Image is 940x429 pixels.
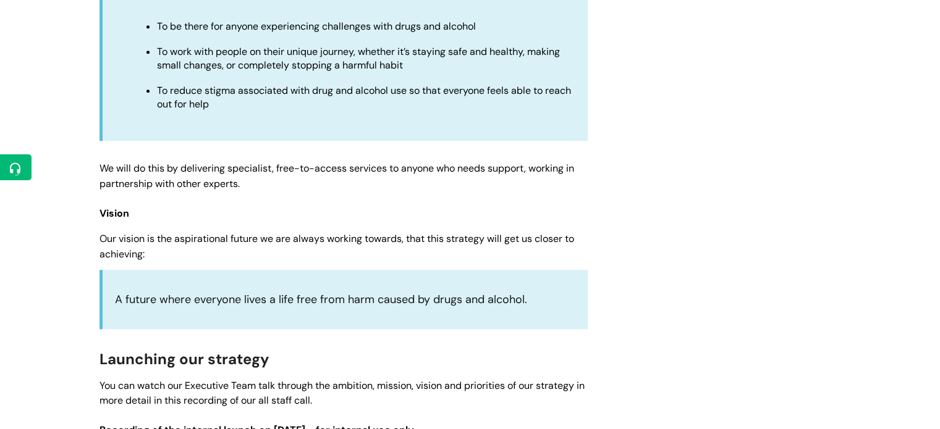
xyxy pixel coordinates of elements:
span: Launching our strategy [100,349,269,369]
span: You can watch our Executive Team talk through the ambition, mission, vision and priorities of our... [100,379,585,407]
span: Our vision is the aspirational future we are always working towards, that this strategy will get ... [100,232,574,260]
span: Vision [100,207,129,220]
span: To reduce stigma associated with drug and alcohol use so that everyone feels able to reach out fo... [157,84,571,110]
span: To work with people on their unique journey, whether it’s staying safe and healthy, making small ... [157,45,560,72]
span: To be there for anyone experiencing challenges with drugs and alcohol [157,20,476,33]
p: A future where everyone lives a life free from harm caused by drugs and alcohol. [115,289,575,309]
span: We will do this by delivering specialist, free-to-access services to anyone who needs support, wo... [100,162,574,190]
